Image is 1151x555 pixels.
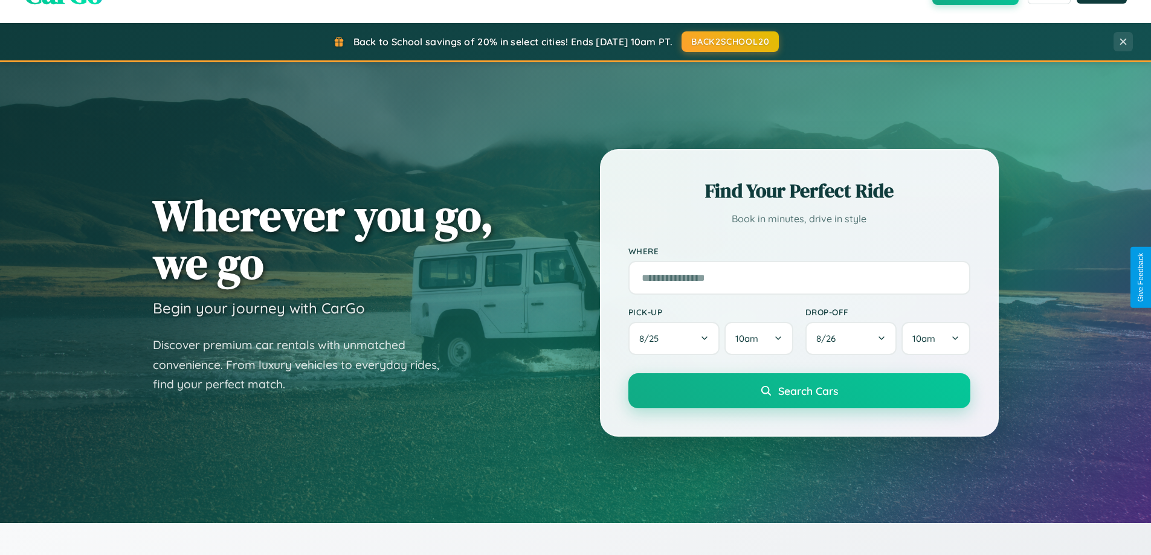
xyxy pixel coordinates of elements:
span: 10am [735,333,758,344]
p: Book in minutes, drive in style [628,210,970,228]
button: 10am [901,322,970,355]
button: 8/26 [805,322,897,355]
button: 10am [724,322,793,355]
div: Give Feedback [1136,253,1145,302]
h1: Wherever you go, we go [153,191,494,287]
span: Back to School savings of 20% in select cities! Ends [DATE] 10am PT. [353,36,672,48]
h3: Begin your journey with CarGo [153,299,365,317]
h2: Find Your Perfect Ride [628,178,970,204]
span: Search Cars [778,384,838,397]
label: Pick-up [628,307,793,317]
span: 8 / 26 [816,333,842,344]
button: BACK2SCHOOL20 [682,31,779,52]
button: Search Cars [628,373,970,408]
button: 8/25 [628,322,720,355]
span: 10am [912,333,935,344]
label: Where [628,246,970,256]
label: Drop-off [805,307,970,317]
p: Discover premium car rentals with unmatched convenience. From luxury vehicles to everyday rides, ... [153,335,455,394]
span: 8 / 25 [639,333,665,344]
